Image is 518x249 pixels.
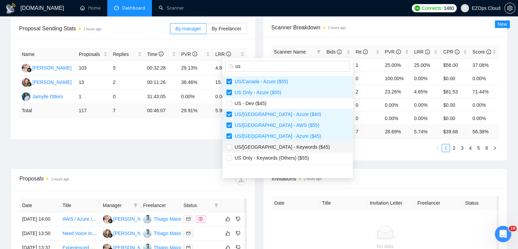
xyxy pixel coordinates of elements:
[108,233,113,238] img: gigradar-bm.png
[83,27,101,31] time: 2 hours ago
[144,104,178,117] td: 00:46:07
[470,58,499,72] td: 37.08%
[110,75,144,90] td: 2
[434,144,442,152] li: Previous Page
[103,216,153,221] a: AJ[PERSON_NAME]
[114,5,119,10] span: dashboard
[211,26,241,31] span: By Freelancer
[434,144,442,152] button: left
[470,98,499,112] td: 0.00%
[440,72,470,85] td: $0.00
[326,49,342,55] span: Bids
[226,52,231,56] span: info-circle
[353,72,382,85] td: 0
[483,144,490,152] a: 6
[337,49,342,54] span: info-circle
[143,229,152,238] img: TM
[272,196,319,210] th: Date
[79,50,102,58] span: Proposals
[19,226,60,241] td: [DATE] 13:50
[32,93,63,100] div: Jamylle Ottero
[22,64,30,72] img: AJ
[415,196,462,210] th: Freelancer
[19,104,76,117] td: Total
[224,229,232,237] button: like
[19,212,60,226] td: [DATE] 14:00
[470,85,499,98] td: 71.44%
[353,58,382,72] td: 1
[199,217,203,221] span: dollar
[110,104,144,117] td: 7
[353,112,382,125] td: 0
[411,85,441,98] td: 4.65%
[385,49,401,55] span: PVR
[467,144,474,152] a: 4
[76,61,110,75] td: 103
[234,229,242,237] button: dislike
[110,61,144,75] td: 5
[491,144,499,152] button: right
[76,75,110,90] td: 13
[458,144,466,152] a: 3
[19,48,76,61] th: Name
[175,26,201,31] span: By manager
[224,215,232,223] button: like
[62,231,193,236] a: Need Voice Integration With My Chatbase Bot On My Website
[498,21,507,27] span: New
[440,125,470,138] td: $ 39.68
[103,202,131,209] span: Manager
[134,203,138,207] span: filter
[178,104,213,117] td: 29.91 %
[154,215,182,223] div: Thiago Maior
[232,112,321,117] span: US/[GEOGRAPHIC_DATA] - Azure ($40)
[159,5,184,11] a: searchScanner
[178,61,213,75] td: 29.13%
[271,23,499,32] span: Scanner Breakdown
[213,104,247,117] td: 5.98 %
[319,196,367,210] th: Title
[236,216,240,222] span: dislike
[19,174,133,185] div: Proposals
[147,52,163,57] span: Time
[154,230,182,237] div: Thiago Maior
[474,144,483,152] li: 5
[509,226,517,231] span: 10
[504,3,515,14] button: setting
[186,231,190,235] span: mail
[232,144,330,150] span: US/[GEOGRAPHIC_DATA] - Keywords ($45)
[60,226,100,241] td: Need Voice Integration With My Chatbase Bot On My Website
[232,79,288,84] span: US/Canada - Azure ($55)
[483,144,491,152] li: 6
[19,24,170,33] span: Proposal Sending Stats
[382,85,411,98] td: 23.26%
[113,230,153,237] div: [PERSON_NAME]
[236,174,247,185] button: download
[356,49,368,55] span: Re
[232,101,266,106] span: US - Dev ($45)
[443,49,459,55] span: CPR
[143,215,152,223] img: TM
[22,78,30,87] img: NK
[425,49,430,54] span: info-circle
[440,58,470,72] td: $56.00
[60,199,100,212] th: Title
[411,125,441,138] td: 5.74 %
[411,98,441,112] td: 0.00%
[184,202,211,209] span: Status
[51,177,69,181] time: 2 hours ago
[108,219,113,223] img: gigradar-bm.png
[444,4,454,12] span: 1480
[232,133,321,139] span: US/[GEOGRAPHIC_DATA] - Azure ($45)
[504,5,515,11] a: setting
[475,144,482,152] a: 5
[440,112,470,125] td: $0.00
[315,47,322,57] span: filter
[414,5,420,11] img: upwork-logo.png
[225,231,230,236] span: like
[470,72,499,85] td: 0.00%
[192,52,197,56] span: info-circle
[455,49,459,54] span: info-circle
[103,229,111,238] img: NK
[272,174,499,183] span: Invitations
[436,146,440,150] span: left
